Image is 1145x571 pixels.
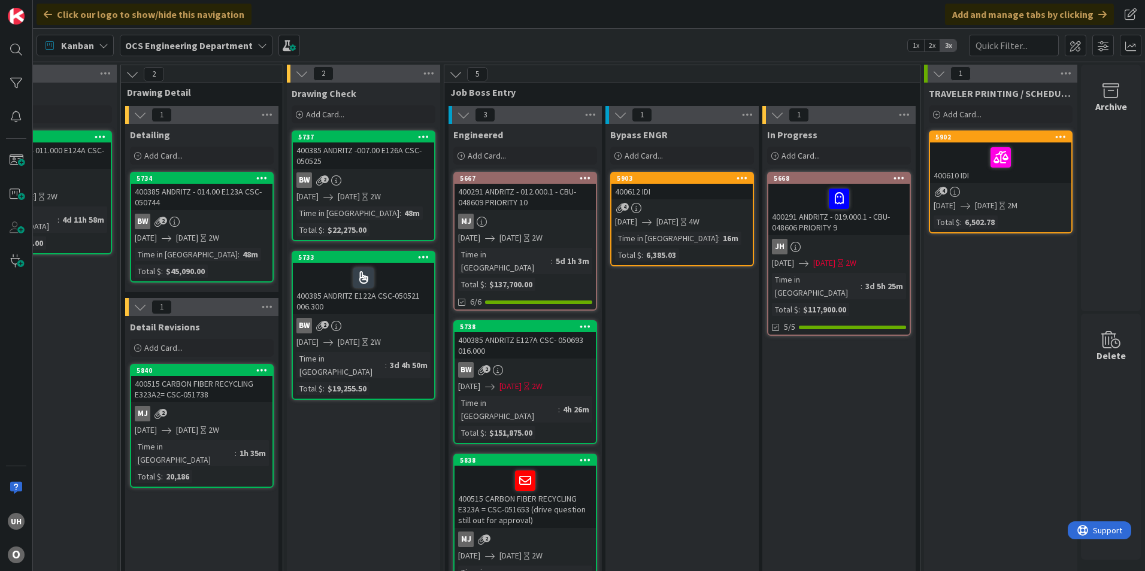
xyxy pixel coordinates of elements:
[131,365,272,402] div: 5840400515 CARBON FIBER RECYCLING E323A2= CSC-051738
[137,366,272,375] div: 5840
[768,239,910,254] div: JH
[945,4,1114,25] div: Add and manage tabs by clicking
[385,359,387,372] span: :
[135,265,161,278] div: Total $
[57,213,59,226] span: :
[615,232,718,245] div: Time in [GEOGRAPHIC_DATA]
[643,248,679,262] div: 6,385.03
[861,280,862,293] span: :
[161,470,163,483] span: :
[924,40,940,51] span: 2x
[25,2,54,16] span: Support
[298,133,434,141] div: 5737
[325,223,369,236] div: $22,275.00
[296,223,323,236] div: Total $
[135,214,150,229] div: BW
[846,257,856,269] div: 2W
[767,172,911,336] a: 5668400291 ANDRITZ - 019.000.1 - CBU-048606 PRIORITY 9JH[DATE][DATE]2WTime in [GEOGRAPHIC_DATA]:3...
[450,86,905,98] span: Job Boss Entry
[611,173,753,184] div: 5903
[131,406,272,421] div: MJ
[720,232,741,245] div: 16m
[296,172,312,188] div: BW
[772,273,861,299] div: Time in [GEOGRAPHIC_DATA]
[767,129,817,141] span: In Progress
[163,265,208,278] div: $45,090.00
[292,87,356,99] span: Drawing Check
[323,223,325,236] span: :
[163,470,192,483] div: 20,186
[468,150,506,161] span: Add Card...
[37,4,252,25] div: Click our logo to show/hide this navigation
[458,214,474,229] div: MJ
[460,323,596,331] div: 5738
[475,108,495,122] span: 3
[486,278,535,291] div: $137,700.00
[293,132,434,142] div: 5737
[455,173,596,184] div: 5667
[774,174,910,183] div: 5668
[131,365,272,376] div: 5840
[338,336,360,348] span: [DATE]
[975,199,997,212] span: [DATE]
[292,130,435,241] a: 5737400385 ANDRITZ -007.00 E126A CSC-050525BW[DATE][DATE]2WTime in [GEOGRAPHIC_DATA]:48mTotal $:$...
[306,109,344,120] span: Add Card...
[943,109,982,120] span: Add Card...
[768,184,910,235] div: 400291 ANDRITZ - 019.000.1 - CBU-048606 PRIORITY 9
[130,172,274,283] a: 5734400385 ANDRITZ - 014.00 E123A CSC-050744BW[DATE][DATE]2WTime in [GEOGRAPHIC_DATA]:48mTotal $:...
[610,172,754,266] a: 5903400612 IDI[DATE][DATE]4WTime in [GEOGRAPHIC_DATA]:16mTotal $:6,385.03
[611,184,753,199] div: 400612 IDI
[399,206,401,220] span: :
[135,440,235,466] div: Time in [GEOGRAPHIC_DATA]
[615,248,641,262] div: Total $
[159,409,167,417] span: 2
[61,38,94,53] span: Kanban
[125,40,253,51] b: OCS Engineering Department
[238,248,240,261] span: :
[551,254,553,268] span: :
[321,321,329,329] span: 2
[131,173,272,210] div: 5734400385 ANDRITZ - 014.00 E123A CSC-050744
[208,232,219,244] div: 2W
[455,455,596,528] div: 5838400515 CARBON FIBER RECYCLING E323A = CSC-051653 (drive question still out for approval)
[296,206,399,220] div: Time in [GEOGRAPHIC_DATA]
[470,296,481,308] span: 6/6
[292,251,435,400] a: 5733400385 ANDRITZ E122A CSC-050521 006.300BW[DATE][DATE]2WTime in [GEOGRAPHIC_DATA]:3d 4h 50mTot...
[130,321,200,333] span: Detail Revisions
[455,214,596,229] div: MJ
[458,396,558,423] div: Time in [GEOGRAPHIC_DATA]
[47,190,57,203] div: 2W
[455,455,596,466] div: 5838
[144,150,183,161] span: Add Card...
[483,534,490,542] span: 2
[293,142,434,169] div: 400385 ANDRITZ -007.00 E126A CSC-050525
[455,332,596,359] div: 400385 ANDRITZ E127A CSC- 050693 016.000
[296,382,323,395] div: Total $
[59,213,107,226] div: 4d 11h 58m
[313,66,334,81] span: 2
[969,35,1059,56] input: Quick Filter...
[455,321,596,359] div: 5738400385 ANDRITZ E127A CSC- 050693 016.000
[908,40,924,51] span: 1x
[800,303,849,316] div: $117,900.00
[176,424,198,436] span: [DATE]
[131,376,272,402] div: 400515 CARBON FIBER RECYCLING E323A2= CSC-051738
[293,252,434,314] div: 5733400385 ANDRITZ E122A CSC-050521 006.300
[135,470,161,483] div: Total $
[455,531,596,547] div: MJ
[293,172,434,188] div: BW
[532,232,543,244] div: 2W
[798,303,800,316] span: :
[553,254,592,268] div: 5d 1h 3m
[930,142,1071,183] div: 400610 IDI
[8,513,25,530] div: uh
[455,173,596,210] div: 5667400291 ANDRITZ - 012.000.1 - CBU-048609 PRIORITY 10
[467,67,487,81] span: 5
[940,40,956,51] span: 3x
[453,129,503,141] span: Engineered
[370,190,381,203] div: 2W
[338,190,360,203] span: [DATE]
[296,318,312,333] div: BW
[935,133,1071,141] div: 5902
[940,187,947,195] span: 4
